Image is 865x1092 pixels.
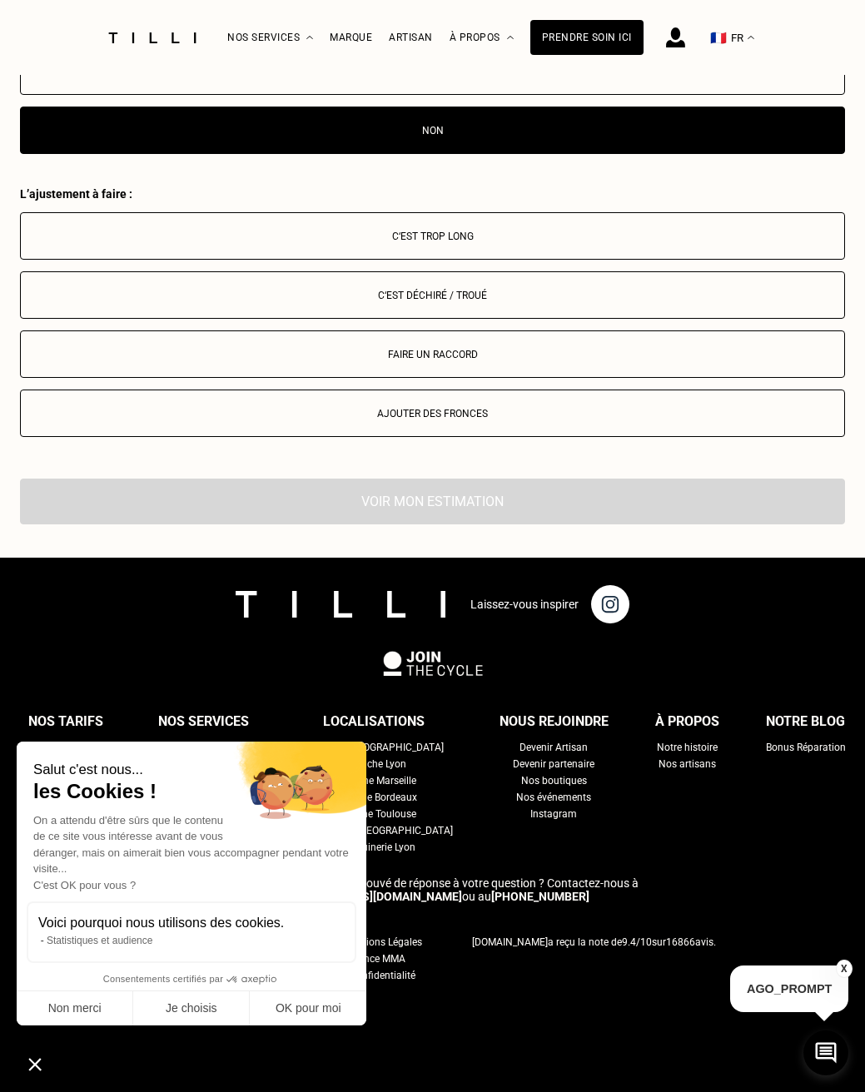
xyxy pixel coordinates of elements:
a: Retouche Marseille [332,772,416,789]
p: Laissez-vous inspirer [470,598,579,611]
div: Faire un raccord [29,349,836,360]
button: 🇫🇷 FR [702,1,763,75]
a: Retouche Bordeaux [331,789,417,806]
span: / [622,936,652,948]
img: logo Join The Cycle [383,651,483,676]
div: À propos [450,1,514,75]
span: Vous n‘avez toujours pas trouvé de réponse à votre question ? Contactez-nous à [226,876,639,890]
button: Faire un raccord [20,330,845,378]
button: Ajouter des fronces [20,390,845,437]
img: Menu déroulant [306,36,313,40]
div: Nos tarifs [28,709,103,734]
img: Menu déroulant à propos [507,36,514,40]
button: C‘est trop long [20,212,845,260]
img: menu déroulant [748,36,754,40]
a: Maroquinerie [GEOGRAPHIC_DATA] [296,822,453,839]
a: Instagram [530,806,577,822]
div: C‘est déchiré / troué [29,290,836,301]
button: Non [20,107,845,154]
a: Retouche Lyon [341,756,406,772]
a: Prendre soin ici [530,20,644,55]
div: Nos services [158,709,249,734]
div: Nous rejoindre [500,709,609,734]
div: À propos [655,709,719,734]
a: Nos boutiques [521,772,587,789]
a: Nos artisans [659,756,716,772]
a: La Méthode [177,739,230,756]
div: Ajouter des fronces [29,408,836,419]
a: Notre histoire [657,739,718,756]
img: logo Tilli [236,591,445,617]
a: Devenir partenaire [513,756,594,772]
a: Maroquinerie Lyon [333,839,415,856]
a: Nos événements [516,789,591,806]
a: Marque [330,32,372,43]
a: Artisan [389,32,433,43]
a: Retouche [GEOGRAPHIC_DATA] [304,739,444,756]
span: 16866 [666,936,695,948]
span: a reçu la note de sur avis. [472,936,716,948]
a: [EMAIL_ADDRESS][DOMAIN_NAME] [276,890,462,903]
div: L’ajustement à faire : [20,187,845,201]
span: 10 [640,936,652,948]
span: [DOMAIN_NAME] [472,936,548,948]
a: [PHONE_NUMBER] [491,890,589,903]
a: Prendre rendez-vous [20,739,112,756]
img: icône connexion [666,27,685,47]
p: AGO_PROMPT [730,965,848,1012]
img: Logo du service de couturière Tilli [102,32,202,43]
a: Devenir Artisan [519,739,588,756]
div: C‘est trop long [29,231,836,242]
button: X [836,960,853,978]
div: Localisations [323,709,425,734]
span: 9.4 [622,936,636,948]
div: Notre blog [766,709,845,734]
div: Nos services [227,1,313,75]
img: page instagram de Tilli une retoucherie à domicile [591,585,629,623]
a: Retouche Toulouse [331,806,416,822]
div: Non [29,125,836,136]
span: 🇫🇷 [710,30,727,46]
a: Bonus Réparation [766,739,846,756]
button: C‘est déchiré / troué [20,271,845,319]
